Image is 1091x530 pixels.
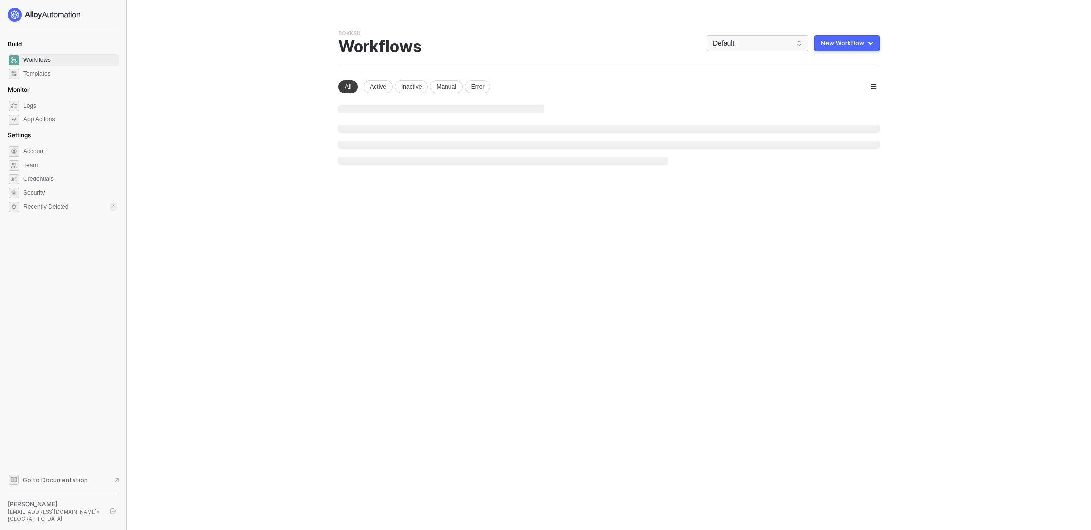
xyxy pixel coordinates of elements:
[395,80,428,93] div: Inactive
[23,203,68,211] span: Recently Deleted
[8,508,101,522] div: [EMAIL_ADDRESS][DOMAIN_NAME] • [GEOGRAPHIC_DATA]
[8,40,22,48] span: Build
[9,174,19,184] span: credentials
[23,116,55,124] div: App Actions
[430,80,462,93] div: Manual
[821,39,864,47] div: New Workflow
[9,188,19,198] span: security
[23,54,117,66] span: Workflows
[8,8,81,22] img: logo
[112,475,121,485] span: document-arrow
[23,68,117,80] span: Templates
[23,173,117,185] span: Credentials
[23,145,117,157] span: Account
[23,476,88,484] span: Go to Documentation
[9,115,19,125] span: icon-app-actions
[8,474,119,486] a: Knowledge Base
[23,100,117,112] span: Logs
[8,86,30,93] span: Monitor
[9,202,19,212] span: settings
[9,55,19,65] span: dashboard
[338,37,422,56] div: Workflows
[338,30,361,37] div: Bokksu
[364,80,393,93] div: Active
[465,80,491,93] div: Error
[9,475,19,485] span: documentation
[110,508,116,514] span: logout
[9,160,19,171] span: team
[9,101,19,111] span: icon-logs
[23,187,117,199] span: Security
[9,146,19,157] span: settings
[814,35,880,51] button: New Workflow
[8,8,119,22] a: logo
[8,131,31,139] span: Settings
[338,80,358,93] div: All
[9,69,19,79] span: marketplace
[110,203,117,211] div: 2
[713,36,802,51] span: Default
[8,500,101,508] div: [PERSON_NAME]
[23,159,117,171] span: Team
